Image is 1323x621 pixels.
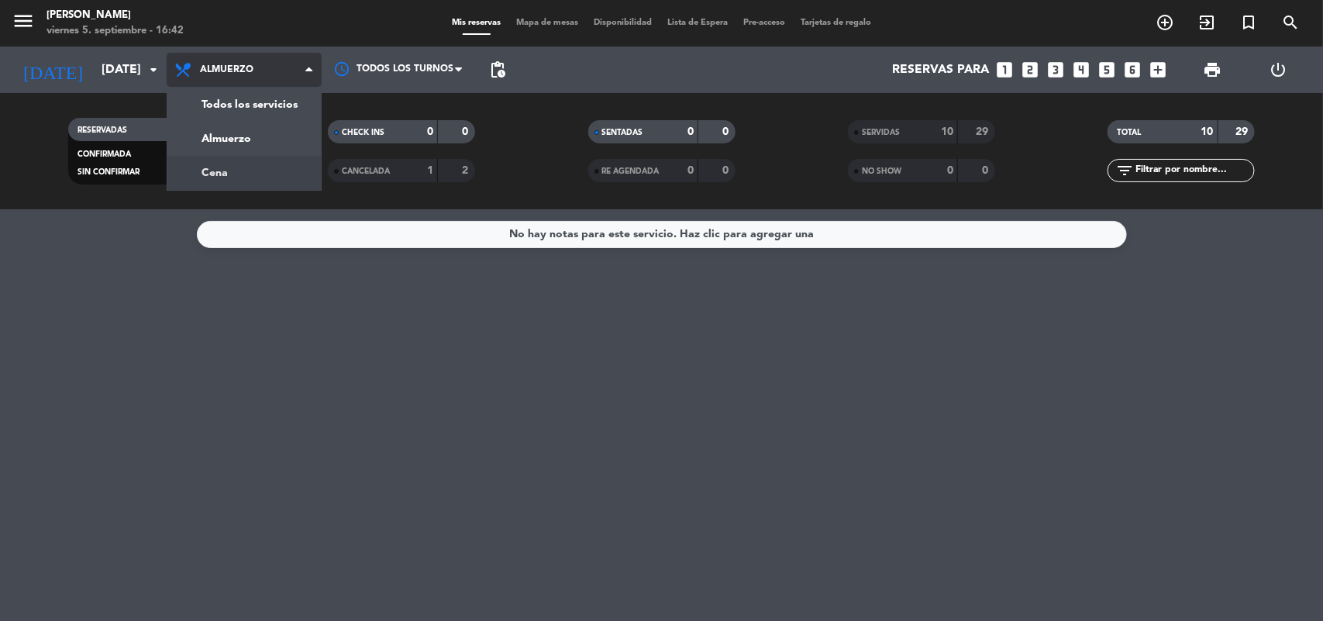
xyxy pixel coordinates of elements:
[1245,47,1311,93] div: LOG OUT
[1281,13,1300,32] i: search
[167,156,321,190] a: Cena
[488,60,507,79] span: pending_actions
[427,165,433,176] strong: 1
[1046,60,1066,80] i: looks_3
[78,150,131,158] span: CONFIRMADA
[736,19,793,27] span: Pre-acceso
[12,9,35,33] i: menu
[1072,60,1092,80] i: looks_4
[1236,126,1252,137] strong: 29
[1149,60,1169,80] i: add_box
[862,167,901,175] span: NO SHOW
[995,60,1015,80] i: looks_one
[893,63,990,78] span: Reservas para
[508,19,586,27] span: Mapa de mesas
[1115,161,1134,180] i: filter_list
[47,8,184,23] div: [PERSON_NAME]
[342,167,390,175] span: CANCELADA
[947,165,953,176] strong: 0
[941,126,953,137] strong: 10
[976,126,991,137] strong: 29
[463,126,472,137] strong: 0
[602,129,643,136] span: SENTADAS
[144,60,163,79] i: arrow_drop_down
[78,168,140,176] span: SIN CONFIRMAR
[586,19,660,27] span: Disponibilidad
[793,19,879,27] span: Tarjetas de regalo
[167,88,321,122] a: Todos los servicios
[427,126,433,137] strong: 0
[12,9,35,38] button: menu
[1201,126,1214,137] strong: 10
[687,165,694,176] strong: 0
[722,165,732,176] strong: 0
[1269,60,1287,79] i: power_settings_new
[687,126,694,137] strong: 0
[444,19,508,27] span: Mis reservas
[1021,60,1041,80] i: looks_two
[1239,13,1258,32] i: turned_in_not
[342,129,384,136] span: CHECK INS
[463,165,472,176] strong: 2
[1197,13,1216,32] i: exit_to_app
[722,126,732,137] strong: 0
[1156,13,1174,32] i: add_circle_outline
[78,126,127,134] span: RESERVADAS
[200,64,253,75] span: Almuerzo
[982,165,991,176] strong: 0
[1203,60,1221,79] span: print
[167,122,321,156] a: Almuerzo
[509,226,814,243] div: No hay notas para este servicio. Haz clic para agregar una
[660,19,736,27] span: Lista de Espera
[12,53,94,87] i: [DATE]
[1134,162,1254,179] input: Filtrar por nombre...
[47,23,184,39] div: viernes 5. septiembre - 16:42
[1117,129,1141,136] span: TOTAL
[1123,60,1143,80] i: looks_6
[602,167,660,175] span: RE AGENDADA
[862,129,900,136] span: SERVIDAS
[1097,60,1118,80] i: looks_5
